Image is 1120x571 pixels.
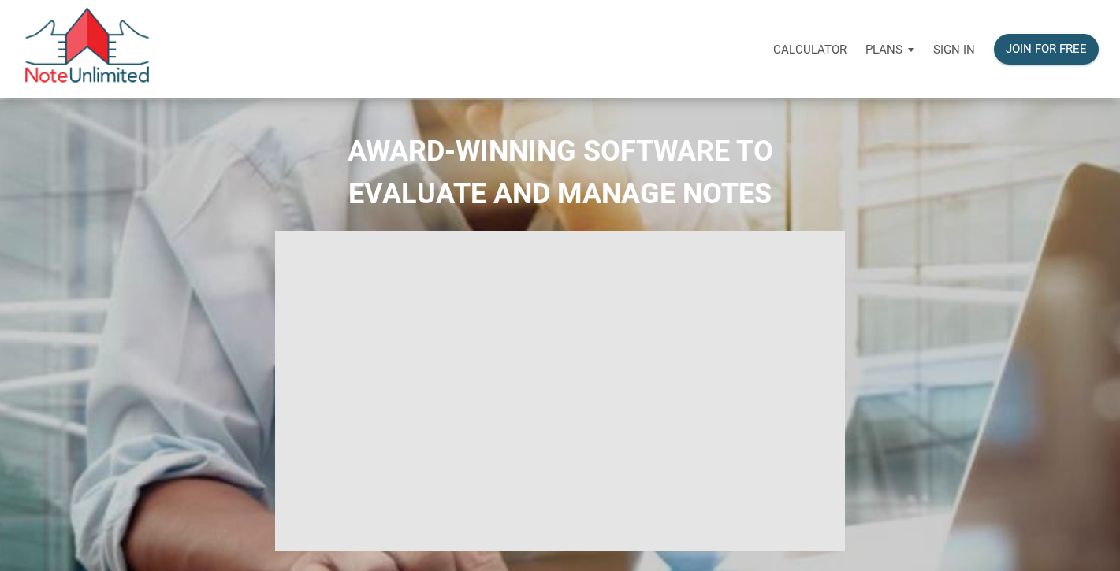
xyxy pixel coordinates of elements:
a: Sign in [924,24,984,74]
p: Calculator [773,43,847,57]
div: Join for free [1006,40,1087,58]
button: Join for free [994,34,1099,65]
button: Plans [856,26,924,73]
a: Calculator [764,24,856,74]
p: Sign in [933,43,975,57]
iframe: NoteUnlimited [275,231,845,551]
p: Plans [865,43,902,57]
a: Plans [856,24,924,74]
a: Join for free [984,24,1108,74]
h2: AWARD-WINNING SOFTWARE TO EVALUATE AND MANAGE NOTES [12,130,1108,215]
